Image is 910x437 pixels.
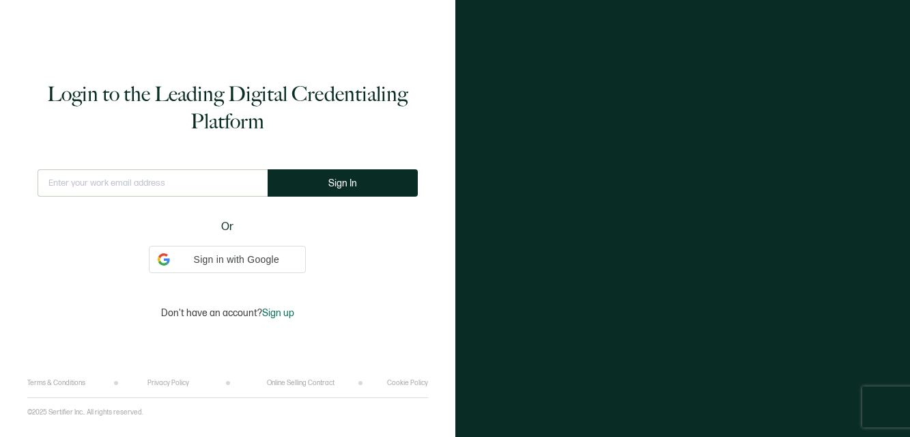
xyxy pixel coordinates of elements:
a: Online Selling Contract [267,379,335,387]
span: Sign In [328,178,357,188]
p: ©2025 Sertifier Inc.. All rights reserved. [27,408,143,417]
a: Terms & Conditions [27,379,85,387]
span: Or [221,218,233,236]
span: Sign up [262,307,294,319]
input: Enter your work email address [38,169,268,197]
div: Sign in with Google [149,246,306,273]
a: Cookie Policy [387,379,428,387]
h1: Login to the Leading Digital Credentialing Platform [38,81,418,135]
a: Privacy Policy [147,379,189,387]
span: Sign in with Google [175,253,297,267]
button: Sign In [268,169,418,197]
p: Don't have an account? [161,307,294,319]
